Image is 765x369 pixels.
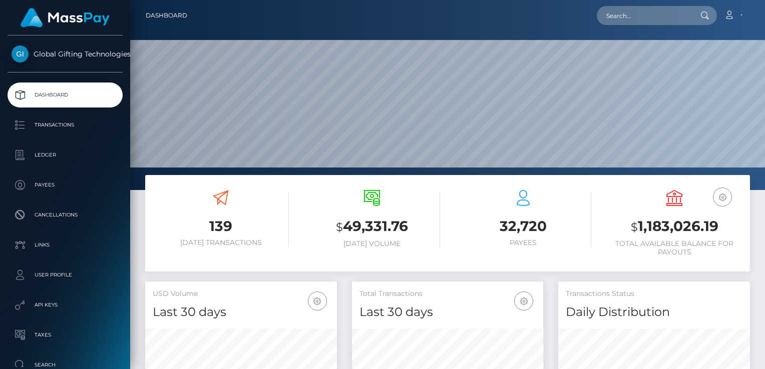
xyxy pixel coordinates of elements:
input: Search... [597,6,691,25]
a: User Profile [8,262,123,287]
h6: [DATE] Transactions [153,238,289,247]
p: API Keys [12,297,119,312]
a: Cancellations [8,202,123,227]
h4: Last 30 days [153,303,329,321]
p: Cancellations [12,207,119,222]
h5: USD Volume [153,289,329,299]
a: Dashboard [8,82,123,107]
p: Transactions [12,117,119,132]
p: Links [12,237,119,252]
a: Taxes [8,322,123,347]
p: Payees [12,177,119,192]
span: Global Gifting Technologies Inc [8,49,123,58]
a: Ledger [8,142,123,167]
img: Global Gifting Technologies Inc [12,45,29,62]
h3: 139 [153,216,289,236]
a: Links [8,232,123,257]
a: Payees [8,172,123,197]
h4: Daily Distribution [566,303,742,321]
p: Ledger [12,147,119,162]
h5: Transactions Status [566,289,742,299]
a: Dashboard [146,5,187,26]
h3: 49,331.76 [304,216,440,237]
p: Dashboard [12,87,119,102]
h3: 1,183,026.19 [606,216,742,237]
a: Transactions [8,112,123,137]
h3: 32,720 [455,216,591,236]
a: API Keys [8,292,123,317]
h5: Total Transactions [359,289,536,299]
p: Taxes [12,327,119,342]
small: $ [336,220,343,234]
small: $ [631,220,638,234]
h6: Payees [455,238,591,247]
h4: Last 30 days [359,303,536,321]
h6: [DATE] Volume [304,239,440,248]
img: MassPay Logo [21,8,110,27]
p: User Profile [12,267,119,282]
h6: Total Available Balance for Payouts [606,239,742,256]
